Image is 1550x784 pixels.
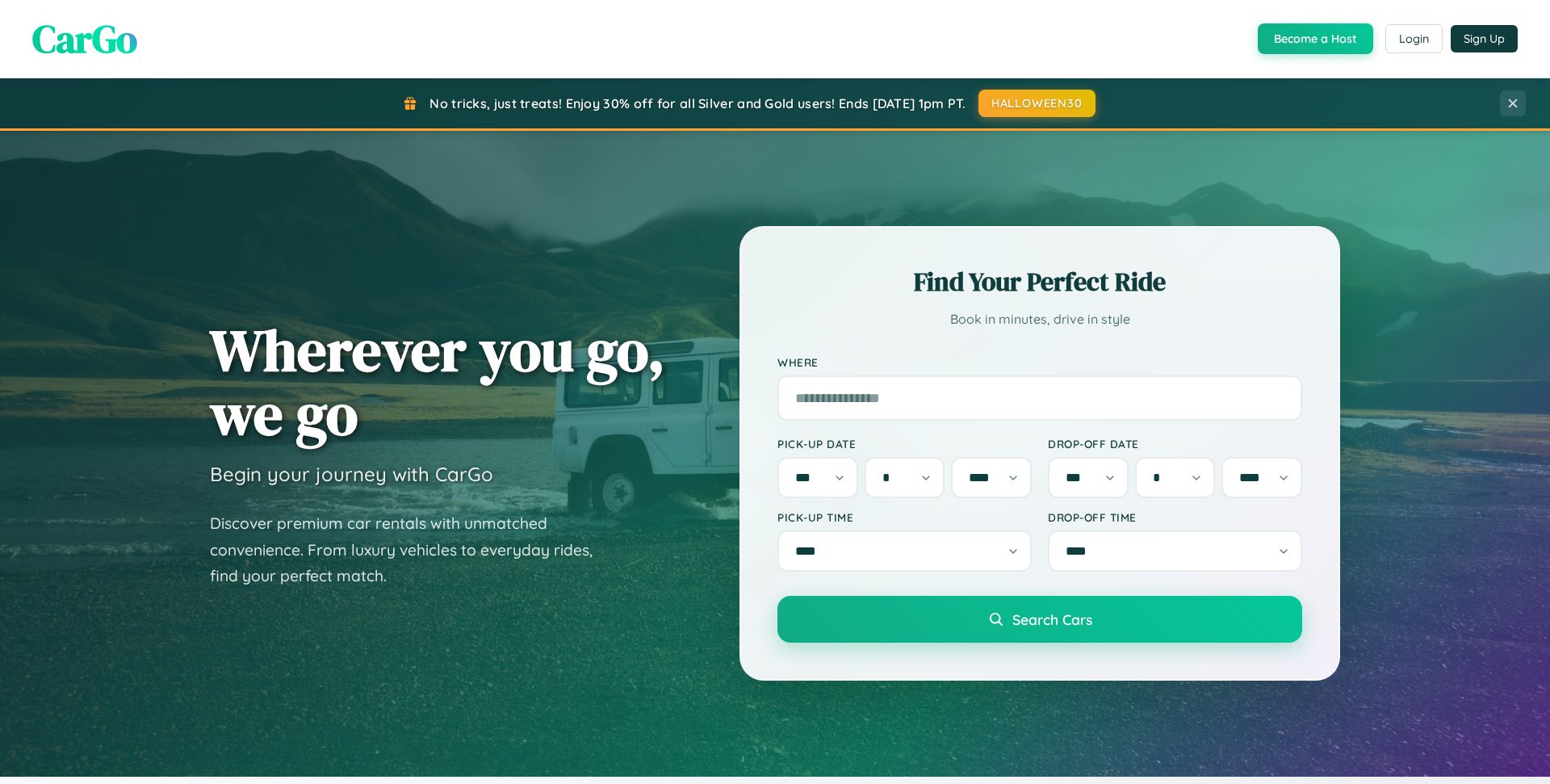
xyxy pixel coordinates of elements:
[1385,24,1443,53] button: Login
[978,90,1095,117] button: HALLOWEEN30
[1012,610,1092,628] span: Search Cars
[777,596,1302,643] button: Search Cars
[1048,437,1302,451] label: Drop-off Date
[777,308,1302,331] p: Book in minutes, drive in style
[1451,25,1518,52] button: Sign Up
[32,12,137,65] span: CarGo
[210,510,614,589] p: Discover premium car rentals with unmatched convenience. From luxury vehicles to everyday rides, ...
[777,437,1032,451] label: Pick-up Date
[1048,510,1302,524] label: Drop-off Time
[1258,23,1373,54] button: Become a Host
[429,95,966,111] span: No tricks, just treats! Enjoy 30% off for all Silver and Gold users! Ends [DATE] 1pm PT.
[777,264,1302,300] h2: Find Your Perfect Ride
[777,355,1302,369] label: Where
[210,318,665,446] h1: Wherever you go, we go
[777,510,1032,524] label: Pick-up Time
[210,462,493,486] h3: Begin your journey with CarGo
